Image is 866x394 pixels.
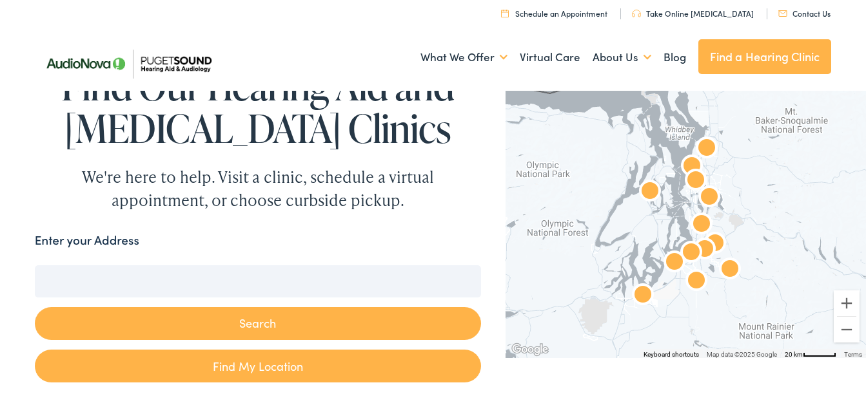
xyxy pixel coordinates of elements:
div: AudioNova [629,172,671,213]
a: Blog [664,33,686,81]
a: Open this area in Google Maps (opens a new window) [509,341,551,358]
a: Virtual Care [520,33,580,81]
button: Search [35,307,481,340]
div: AudioNova [684,230,725,271]
button: Keyboard shortcuts [644,350,699,359]
img: Google [509,341,551,358]
div: AudioNova [709,250,751,291]
div: AudioNova [671,233,712,274]
div: We're here to help. Visit a clinic, schedule a virtual appointment, or choose curbside pickup. [52,165,464,212]
button: Zoom out [834,317,860,342]
label: Enter your Address [35,231,139,250]
a: Terms (opens in new tab) [844,351,862,358]
button: Map Scale: 20 km per 48 pixels [781,349,840,358]
a: Schedule an Appointment [501,8,607,19]
span: Map data ©2025 Google [707,351,777,358]
a: Take Online [MEDICAL_DATA] [632,8,754,19]
a: Find My Location [35,350,481,382]
a: What We Offer [420,33,507,81]
a: Contact Us [778,8,831,19]
div: Puget Sound Hearing Aid &#038; Audiology by AudioNova [686,129,727,170]
span: 20 km [785,351,803,358]
div: AudioNova [622,276,664,317]
a: Find a Hearing Clinic [698,39,832,74]
button: Zoom in [834,290,860,316]
h1: Find Our Hearing Aid and [MEDICAL_DATA] Clinics [35,64,481,149]
img: utility icon [778,10,787,17]
input: Enter your address or zip code [35,265,481,297]
div: AudioNova [694,224,736,265]
div: AudioNova [681,205,722,246]
div: AudioNova [654,243,695,284]
div: AudioNova [689,178,730,219]
img: utility icon [501,9,509,17]
div: AudioNova [675,161,716,202]
img: utility icon [632,10,641,17]
div: AudioNova [671,147,713,188]
a: About Us [593,33,651,81]
div: AudioNova [676,261,717,303]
